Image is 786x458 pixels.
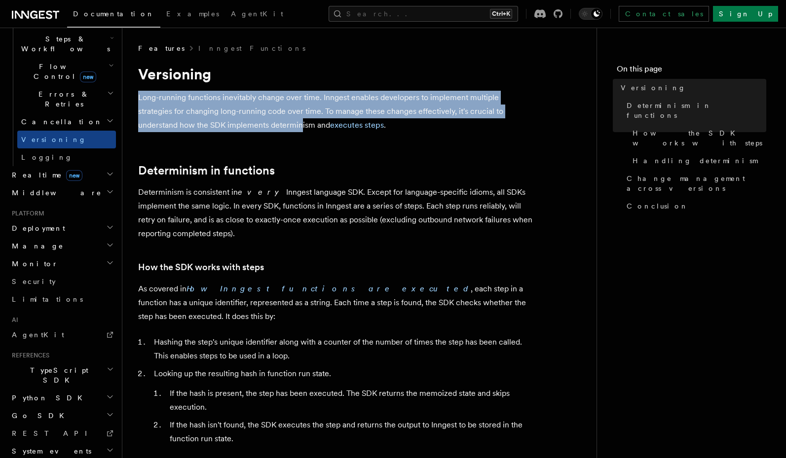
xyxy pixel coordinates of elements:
[8,170,82,180] span: Realtime
[138,91,533,132] p: Long-running functions inevitably change over time. Inngest enables developers to implement multi...
[8,361,116,389] button: TypeScript SDK
[17,34,110,54] span: Steps & Workflows
[629,124,766,152] a: How the SDK works with steps
[17,117,103,127] span: Cancellation
[629,152,766,170] a: Handling determinism
[8,389,116,407] button: Python SDK
[627,101,766,120] span: Determinism in functions
[8,393,88,403] span: Python SDK
[617,63,766,79] h4: On this page
[8,365,107,385] span: TypeScript SDK
[17,30,116,58] button: Steps & Workflows
[12,429,96,437] span: REST API
[8,273,116,290] a: Security
[619,6,709,22] a: Contact sales
[8,424,116,442] a: REST API
[12,278,56,285] span: Security
[579,8,602,20] button: Toggle dark mode
[17,131,116,148] a: Versioning
[73,10,154,18] span: Documentation
[198,43,305,53] a: Inngest Functions
[138,185,533,241] p: Determinism is consistent in Inngest language SDK. Except for language-specific idioms, all SDKs ...
[151,367,533,446] li: Looking up the resulting hash in function run state.
[138,164,275,177] a: Determinism in functions
[21,153,73,161] span: Logging
[329,6,518,22] button: Search...Ctrl+K
[623,197,766,215] a: Conclusion
[138,65,533,83] h1: Versioning
[17,148,116,166] a: Logging
[627,201,688,211] span: Conclusion
[8,188,102,198] span: Middleware
[17,113,116,131] button: Cancellation
[166,10,219,18] span: Examples
[12,331,64,339] span: AgentKit
[8,237,116,255] button: Manage
[8,219,116,237] button: Deployment
[8,184,116,202] button: Middleware
[151,335,533,363] li: Hashing the step's unique identifier along with a counter of the number of times the step has bee...
[617,79,766,97] a: Versioning
[17,89,107,109] span: Errors & Retries
[8,316,18,324] span: AI
[8,259,58,269] span: Monitor
[17,62,109,81] span: Flow Control
[21,136,86,143] span: Versioning
[330,120,384,130] a: executes steps
[8,352,49,359] span: References
[623,170,766,197] a: Change management across versions
[633,156,757,166] span: Handling determinism
[167,387,533,414] li: If the hash is present, the step has been executed. The SDK returns the memoized state and skips ...
[167,418,533,446] li: If the hash isn't found, the SDK executes the step and returns the output to Inngest to be stored...
[633,128,766,148] span: How the SDK works with steps
[8,411,70,421] span: Go SDK
[8,12,116,166] div: Inngest Functions
[17,85,116,113] button: Errors & Retries
[231,10,283,18] span: AgentKit
[8,210,44,217] span: Platform
[187,284,471,293] a: How Inngest functions are executed
[138,260,264,274] a: How the SDK works with steps
[8,290,116,308] a: Limitations
[67,3,160,28] a: Documentation
[138,282,533,323] p: As covered in , each step in a function has a unique identifier, represented as a string. Each ti...
[138,43,185,53] span: Features
[17,58,116,85] button: Flow Controlnew
[621,83,686,93] span: Versioning
[490,9,512,19] kbd: Ctrl+K
[8,326,116,344] a: AgentKit
[66,170,82,181] span: new
[12,295,83,303] span: Limitations
[225,3,289,27] a: AgentKit
[713,6,778,22] a: Sign Up
[238,187,286,197] em: every
[160,3,225,27] a: Examples
[8,255,116,273] button: Monitor
[623,97,766,124] a: Determinism in functions
[627,174,766,193] span: Change management across versions
[8,166,116,184] button: Realtimenew
[80,71,96,82] span: new
[8,241,64,251] span: Manage
[8,446,91,456] span: System events
[8,223,65,233] span: Deployment
[8,407,116,424] button: Go SDK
